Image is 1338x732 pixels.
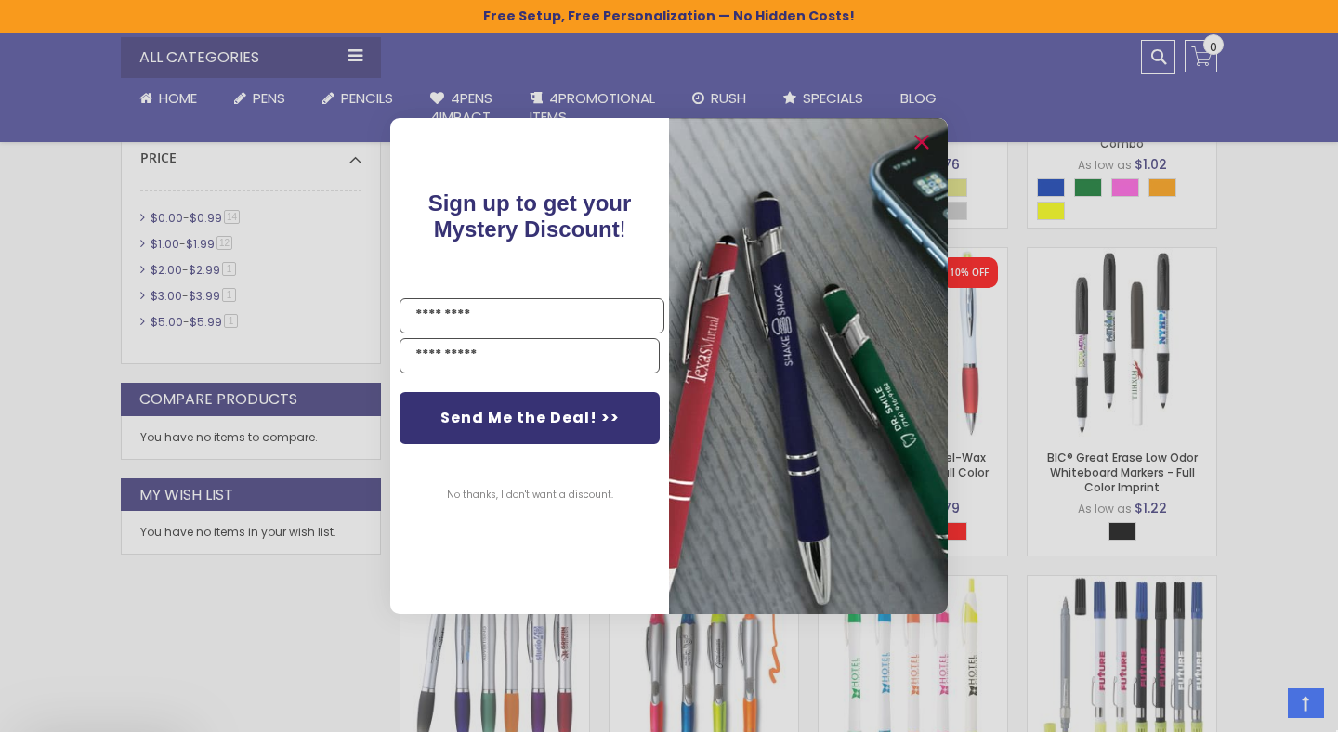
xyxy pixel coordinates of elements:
[428,190,632,242] span: Sign up to get your Mystery Discount
[428,190,632,242] span: !
[669,118,948,613] img: pop-up-image
[438,472,623,518] button: No thanks, I don't want a discount.
[907,127,937,157] button: Close dialog
[400,392,660,444] button: Send Me the Deal! >>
